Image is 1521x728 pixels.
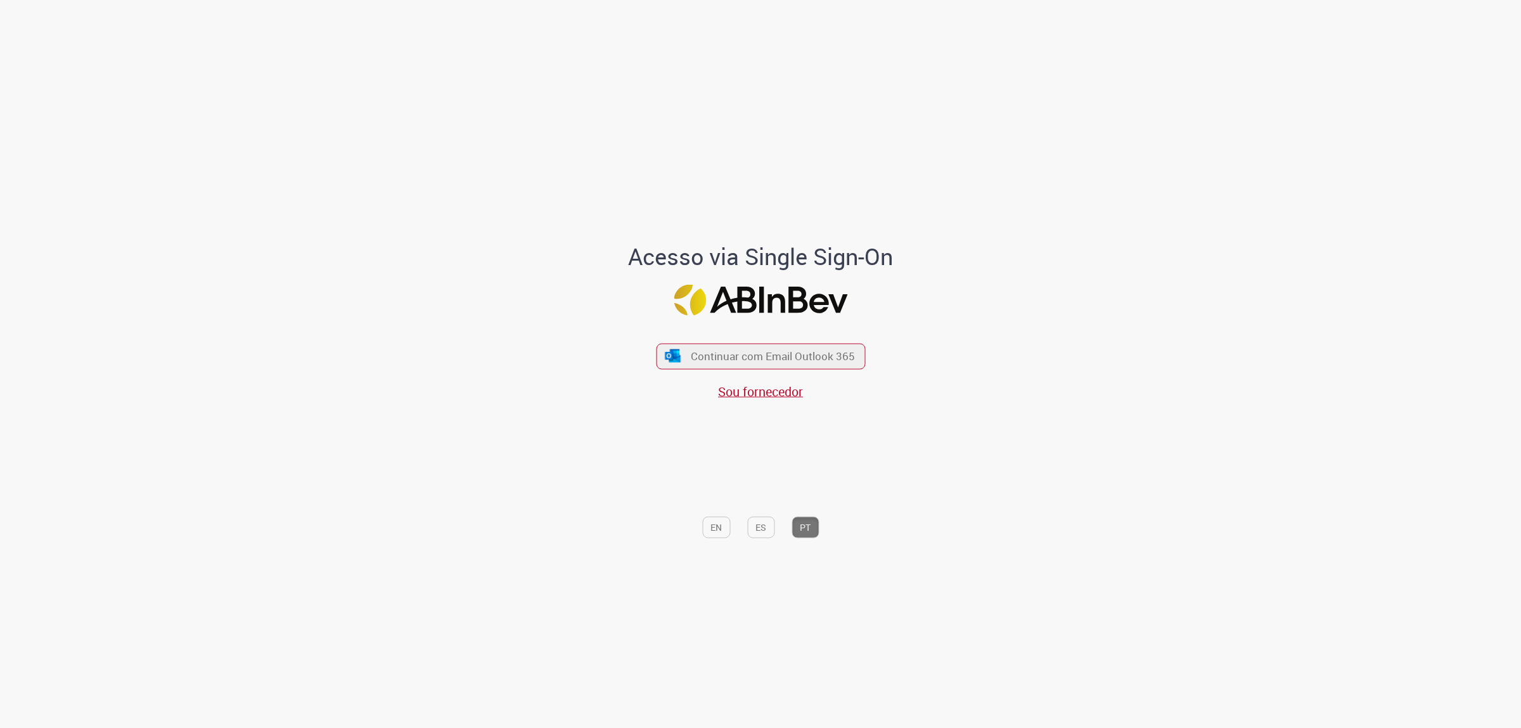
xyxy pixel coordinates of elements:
[664,349,682,363] img: ícone Azure/Microsoft 360
[718,382,803,400] a: Sou fornecedor
[691,349,855,363] span: Continuar com Email Outlook 365
[792,516,819,538] button: PT
[656,343,865,369] button: ícone Azure/Microsoft 360 Continuar com Email Outlook 365
[747,516,774,538] button: ES
[674,284,847,315] img: Logo ABInBev
[585,244,937,270] h1: Acesso via Single Sign-On
[702,516,730,538] button: EN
